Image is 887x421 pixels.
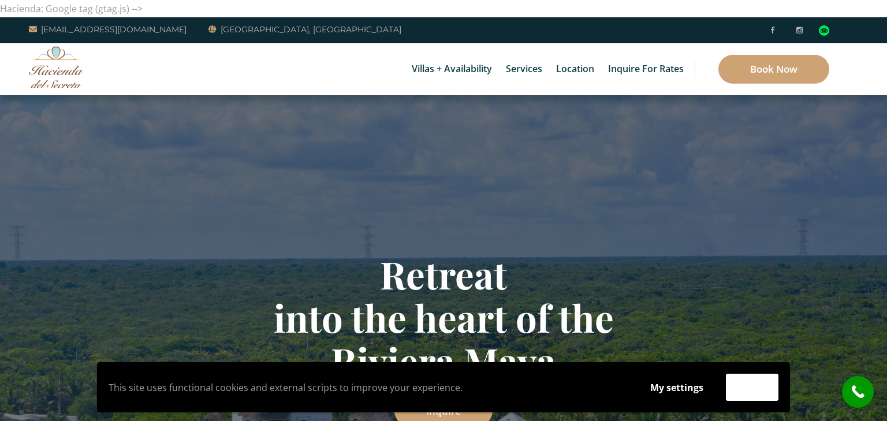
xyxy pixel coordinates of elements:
a: Inquire for Rates [602,43,690,95]
a: [GEOGRAPHIC_DATA], [GEOGRAPHIC_DATA] [208,22,401,36]
a: Villas + Availability [406,43,498,95]
button: Accept [726,374,778,401]
a: Book Now [718,55,829,84]
h1: Retreat into the heart of the Riviera Maya [106,253,781,382]
a: call [842,376,874,408]
div: Read traveler reviews on Tripadvisor [819,25,829,36]
a: [EMAIL_ADDRESS][DOMAIN_NAME] [29,22,187,36]
i: call [845,379,871,405]
button: My settings [639,374,714,401]
a: Services [500,43,548,95]
img: Tripadvisor_logomark.svg [819,25,829,36]
p: This site uses functional cookies and external scripts to improve your experience. [109,379,628,396]
img: Awesome Logo [29,46,84,88]
a: Location [550,43,600,95]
